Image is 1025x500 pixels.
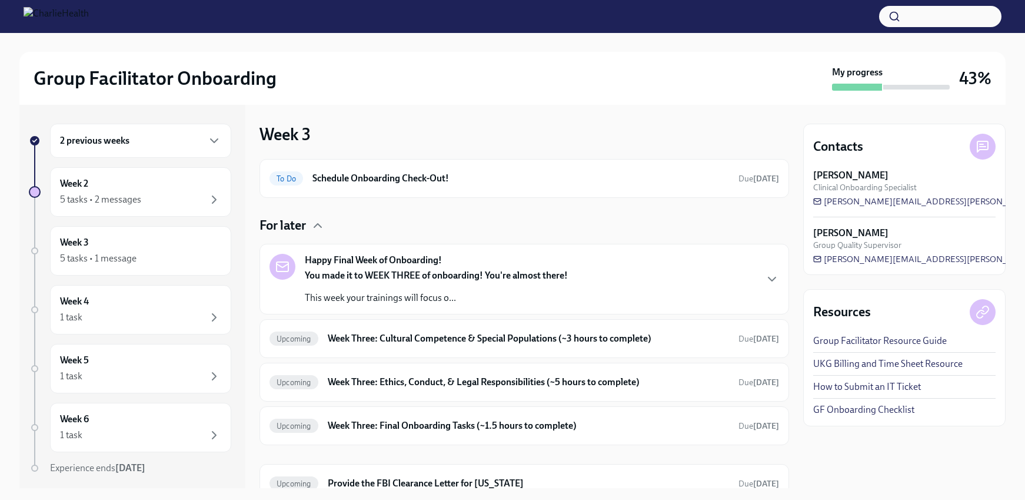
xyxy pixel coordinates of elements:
span: Clinical Onboarding Specialist [813,182,917,193]
div: 2 previous weeks [50,124,231,158]
div: 1 task [60,311,82,324]
a: To DoSchedule Onboarding Check-Out!Due[DATE] [269,169,779,188]
a: Week 25 tasks • 2 messages [29,167,231,217]
a: UKG Billing and Time Sheet Resource [813,357,963,370]
strong: Happy Final Week of Onboarding! [305,254,442,267]
a: UpcomingWeek Three: Ethics, Conduct, & Legal Responsibilities (~5 hours to complete)Due[DATE] [269,373,779,392]
a: How to Submit an IT Ticket [813,380,921,393]
strong: [DATE] [753,378,779,388]
h3: Week 3 [259,124,311,145]
img: CharlieHealth [24,7,89,26]
div: For later [259,217,789,234]
a: Week 51 task [29,344,231,393]
h6: Provide the FBI Clearance Letter for [US_STATE] [328,477,729,490]
a: Week 61 task [29,403,231,452]
strong: You made it to WEEK THREE of onboarding! You're almost there! [305,270,568,281]
p: This week your trainings will focus o... [305,292,568,304]
a: UpcomingWeek Three: Final Onboarding Tasks (~1.5 hours to complete)Due[DATE] [269,416,779,435]
span: September 3rd, 2025 12:10 [738,173,779,184]
h4: Contacts [813,138,863,155]
h3: 43% [959,68,991,89]
a: UpcomingWeek Three: Cultural Competence & Special Populations (~3 hours to complete)Due[DATE] [269,329,779,348]
h6: Week Three: Ethics, Conduct, & Legal Responsibilities (~5 hours to complete) [328,376,729,389]
h6: Schedule Onboarding Check-Out! [312,172,729,185]
span: To Do [269,174,303,183]
span: Due [738,479,779,489]
span: Group Quality Supervisor [813,240,901,251]
span: Upcoming [269,378,318,387]
strong: [DATE] [753,479,779,489]
h6: Week 2 [60,177,88,190]
strong: My progress [832,66,883,79]
span: Due [738,421,779,431]
span: September 6th, 2025 07:00 [738,420,779,432]
h2: Group Facilitator Onboarding [34,67,277,90]
div: 1 task [60,429,82,442]
h6: 2 previous weeks [60,134,129,147]
div: 5 tasks • 1 message [60,252,137,265]
a: Week 41 task [29,285,231,335]
strong: [DATE] [753,334,779,344]
a: Week 35 tasks • 1 message [29,226,231,276]
h4: Resources [813,303,871,321]
h4: For later [259,217,306,234]
strong: [DATE] [753,421,779,431]
span: Due [738,378,779,388]
strong: [PERSON_NAME] [813,227,888,240]
a: GF Onboarding Checklist [813,403,914,416]
span: Experience ends [50,462,145,473]
h6: Week Three: Cultural Competence & Special Populations (~3 hours to complete) [328,332,729,345]
h6: Week 4 [60,295,89,308]
span: Due [738,174,779,184]
span: Due [738,334,779,344]
h6: Week Three: Final Onboarding Tasks (~1.5 hours to complete) [328,419,729,432]
a: Group Facilitator Resource Guide [813,335,947,347]
strong: [DATE] [115,462,145,473]
span: Upcoming [269,422,318,431]
span: Upcoming [269,335,318,343]
div: 1 task [60,370,82,383]
span: Upcoming [269,479,318,488]
strong: [PERSON_NAME] [813,169,888,182]
h6: Week 3 [60,236,89,249]
h6: Week 6 [60,413,89,426]
div: 5 tasks • 2 messages [60,193,141,206]
strong: [DATE] [753,174,779,184]
span: September 8th, 2025 07:00 [738,333,779,345]
a: UpcomingProvide the FBI Clearance Letter for [US_STATE]Due[DATE] [269,474,779,493]
h6: Week 5 [60,354,89,367]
